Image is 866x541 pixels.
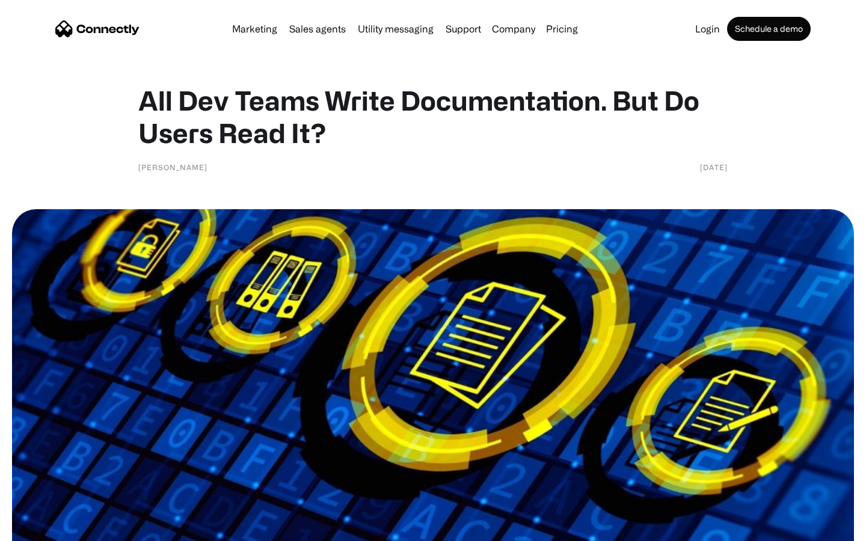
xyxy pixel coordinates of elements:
[541,24,583,34] a: Pricing
[690,24,725,34] a: Login
[284,24,351,34] a: Sales agents
[727,17,811,41] a: Schedule a demo
[441,24,486,34] a: Support
[227,24,282,34] a: Marketing
[353,24,438,34] a: Utility messaging
[700,161,728,173] div: [DATE]
[12,520,72,537] aside: Language selected: English
[488,20,539,37] div: Company
[55,20,140,38] a: home
[24,520,72,537] ul: Language list
[492,20,535,37] div: Company
[138,84,728,149] h1: All Dev Teams Write Documentation. But Do Users Read It?
[138,161,207,173] div: [PERSON_NAME]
